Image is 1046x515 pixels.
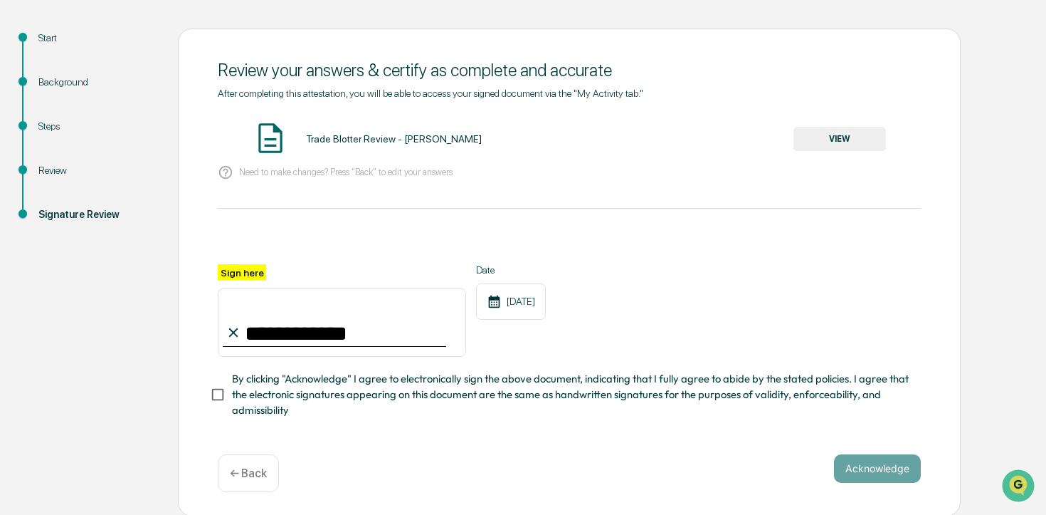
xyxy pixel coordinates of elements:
p: ← Back [230,467,267,480]
iframe: Open customer support [1000,468,1039,506]
img: Document Icon [253,120,288,156]
div: Review [38,163,155,178]
span: Attestations [117,180,176,194]
div: [DATE] [476,283,546,320]
a: 🗄️Attestations [97,174,182,199]
div: Steps [38,119,155,134]
span: After completing this attestation, you will be able to access your signed document via the "My Ac... [218,88,643,99]
div: 🔎 [14,208,26,219]
div: Review your answers & certify as complete and accurate [218,60,921,80]
span: Preclearance [28,180,92,194]
div: 🗄️ [103,181,115,192]
label: Sign here [218,264,266,281]
div: We're offline, we'll be back soon [48,123,186,135]
div: Start [38,31,155,46]
p: How can we help? [14,30,259,53]
button: Acknowledge [834,454,921,483]
span: By clicking "Acknowledge" I agree to electronically sign the above document, indicating that I fu... [232,371,909,419]
span: Pylon [142,241,172,252]
a: 🖐️Preclearance [9,174,97,199]
div: Start new chat [48,109,233,123]
a: 🔎Data Lookup [9,201,95,227]
div: Trade Blotter Review - [PERSON_NAME] [306,133,482,145]
button: VIEW [793,127,886,151]
span: Data Lookup [28,207,90,221]
label: Date [476,264,546,276]
p: Need to make changes? Press "Back" to edit your answers [239,167,453,177]
button: Start new chat [242,113,259,130]
div: 🖐️ [14,181,26,192]
div: Signature Review [38,207,155,222]
a: Powered byPylon [100,241,172,252]
img: 1746055101610-c473b297-6a78-478c-a979-82029cc54cd1 [14,109,40,135]
div: Background [38,75,155,90]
